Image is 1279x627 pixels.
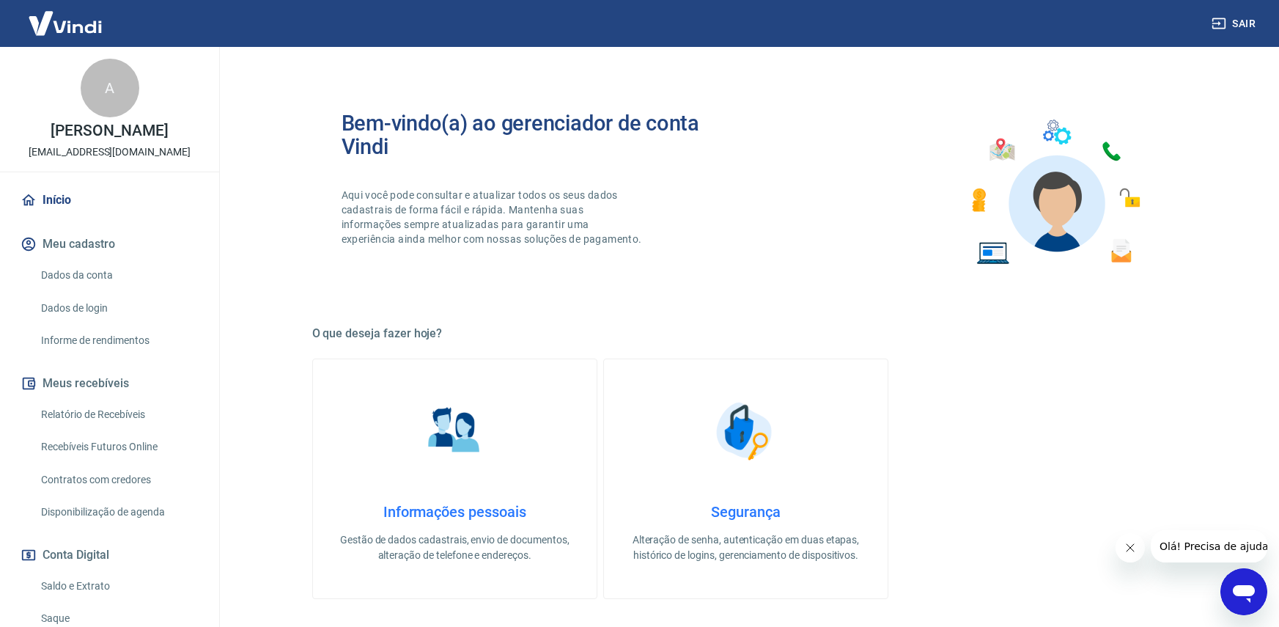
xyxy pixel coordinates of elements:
[9,10,123,22] span: Olá! Precisa de ajuda?
[18,1,113,45] img: Vindi
[81,59,139,117] div: A
[627,532,864,563] p: Alteração de senha, autenticação em duas etapas, histórico de logins, gerenciamento de dispositivos.
[35,571,202,601] a: Saldo e Extrato
[1151,530,1267,562] iframe: Mensagem da empresa
[35,326,202,356] a: Informe de rendimentos
[336,503,573,521] h4: Informações pessoais
[342,188,645,246] p: Aqui você pode consultar e atualizar todos os seus dados cadastrais de forma fácil e rápida. Mant...
[35,465,202,495] a: Contratos com credores
[35,293,202,323] a: Dados de login
[603,359,888,599] a: SegurançaSegurançaAlteração de senha, autenticação em duas etapas, histórico de logins, gerenciam...
[51,123,168,139] p: [PERSON_NAME]
[959,111,1151,274] img: Imagem de um avatar masculino com diversos icones exemplificando as funcionalidades do gerenciado...
[18,367,202,400] button: Meus recebíveis
[35,497,202,527] a: Disponibilização de agenda
[1209,10,1261,37] button: Sair
[18,184,202,216] a: Início
[35,400,202,430] a: Relatório de Recebíveis
[418,395,491,468] img: Informações pessoais
[1116,533,1145,562] iframe: Fechar mensagem
[336,532,573,563] p: Gestão de dados cadastrais, envio de documentos, alteração de telefone e endereços.
[627,503,864,521] h4: Segurança
[709,395,782,468] img: Segurança
[35,432,202,462] a: Recebíveis Futuros Online
[1220,568,1267,615] iframe: Botão para abrir a janela de mensagens
[35,260,202,290] a: Dados da conta
[342,111,746,158] h2: Bem-vindo(a) ao gerenciador de conta Vindi
[18,228,202,260] button: Meu cadastro
[29,144,191,160] p: [EMAIL_ADDRESS][DOMAIN_NAME]
[18,539,202,571] button: Conta Digital
[312,359,597,599] a: Informações pessoaisInformações pessoaisGestão de dados cadastrais, envio de documentos, alteraçã...
[312,326,1180,341] h5: O que deseja fazer hoje?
